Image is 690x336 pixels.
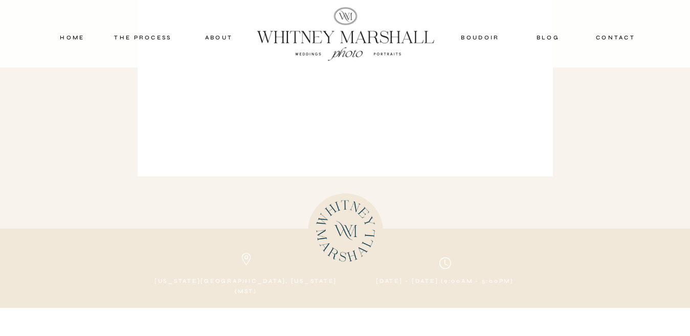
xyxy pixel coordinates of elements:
[526,33,571,42] a: blog
[349,276,541,285] h3: [DATE] - [DATE] (9:00am - 5:00pm)
[150,276,342,285] h3: [US_STATE][GEOGRAPHIC_DATA], [US_STATE] (mst)
[51,33,95,42] a: home
[592,33,640,42] a: contact
[194,33,244,42] a: about
[113,33,174,42] a: THE PROCESS
[460,33,501,42] a: boudoir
